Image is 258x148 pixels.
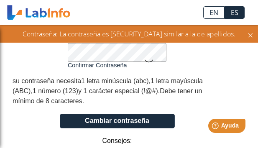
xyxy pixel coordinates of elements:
span: 1 letra mayúscula (ABC) [13,77,203,94]
span: Consejos: [102,136,132,146]
a: ES [225,6,245,19]
span: 1 número (123) [33,87,78,94]
span: su contraseña necesita [13,77,81,84]
span: 1 letra minúscula (abc) [81,77,148,84]
label: Confirmar Contraseña [68,62,166,69]
span: Contraseña: La contraseña es [SECURITY_DATA] similar a la de apellidos. [23,29,235,38]
font: , , . . [13,77,203,105]
a: EN [203,6,225,19]
span: y 1 carácter especial (!@#) [78,87,158,94]
button: Cambiar contraseña [60,114,175,128]
iframe: Help widget launcher [184,115,249,139]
